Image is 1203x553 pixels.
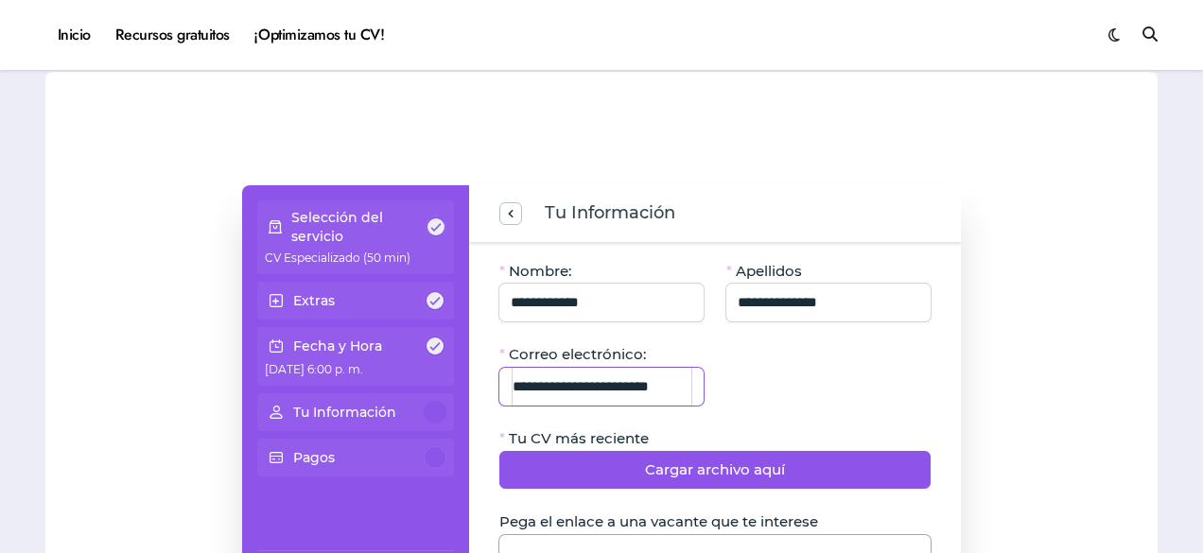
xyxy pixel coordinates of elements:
[499,202,522,225] button: previous step
[265,362,363,376] span: [DATE] 6:00 p. m.
[291,208,426,246] p: Selección del servicio
[265,251,410,265] span: CV Especializado (50 min)
[103,9,242,60] a: Recursos gratuitos
[293,403,396,422] p: Tu Información
[293,291,335,310] p: Extras
[45,9,103,60] a: Inicio
[293,448,335,467] p: Pagos
[509,345,646,364] span: Correo electrónico:
[545,200,675,227] span: Tu Información
[736,262,802,281] span: Apellidos
[499,512,818,531] span: Pega el enlace a una vacante que te interese
[645,458,785,481] span: Cargar archivo aquí
[242,9,396,60] a: ¡Optimizamos tu CV!
[293,337,382,355] p: Fecha y Hora
[509,429,649,448] span: Tu CV más reciente
[509,262,571,281] span: Nombre:
[499,451,931,489] button: Cargar archivo aquí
